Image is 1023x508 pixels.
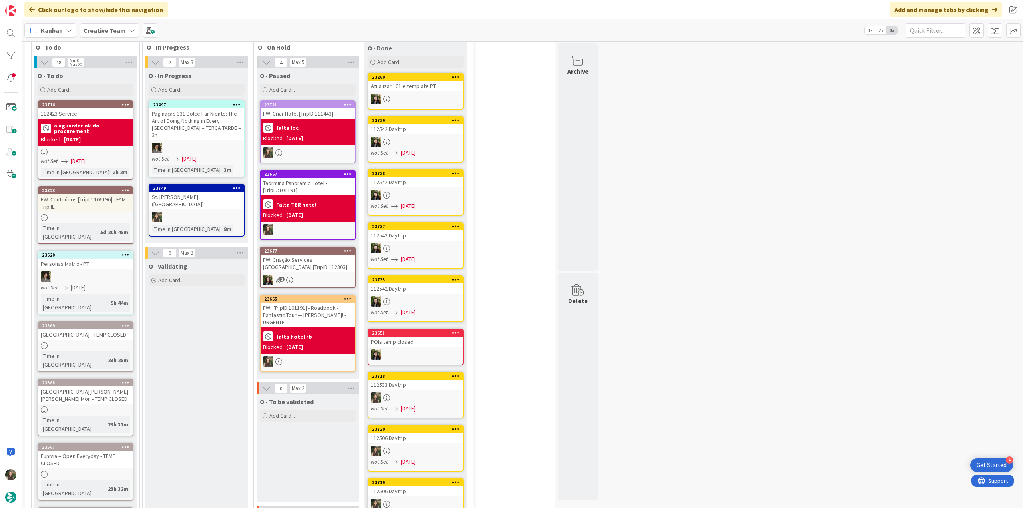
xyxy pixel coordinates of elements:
[368,190,463,200] div: BC
[368,116,464,163] a: 23739112542 DaytripBCNot Set[DATE]
[401,255,416,263] span: [DATE]
[71,283,86,292] span: [DATE]
[64,135,81,144] div: [DATE]
[105,420,106,429] span: :
[149,184,245,237] a: 23749St. [PERSON_NAME] ([GEOGRAPHIC_DATA])IGTime in [GEOGRAPHIC_DATA]:8m
[221,165,222,174] span: :
[377,58,403,66] span: Add Card...
[38,443,133,501] a: 23567Funivia – Open Everyday - TEMP CLOSEDTime in [GEOGRAPHIC_DATA]:23h 32m
[368,117,463,134] div: 23739112542 Daytrip
[368,433,463,443] div: 112506 Daytrip
[368,177,463,187] div: 112542 Daytrip
[261,247,355,272] div: 23677FW: Criação Services [GEOGRAPHIC_DATA] [TripID:112303]
[260,247,356,288] a: 23677FW: Criação Services [GEOGRAPHIC_DATA] [TripID:112303]BC
[368,222,464,269] a: 23737112542 DaytripBCNot Set[DATE]
[5,492,16,503] img: avatar
[368,74,463,81] div: 23260
[372,171,463,176] div: 23738
[147,43,241,51] span: O - In Progress
[54,123,130,134] b: a aguardar ok do procurement
[276,202,316,207] b: Falta TER hotel
[38,322,133,340] div: 23569[GEOGRAPHIC_DATA] - TEMP CLOSED
[368,124,463,134] div: 112542 Daytrip
[279,277,285,282] span: 2
[368,94,463,104] div: BC
[401,202,416,210] span: [DATE]
[368,230,463,241] div: 112542 Daytrip
[261,147,355,158] div: IG
[371,94,381,104] img: BC
[372,426,463,432] div: 23720
[153,102,244,108] div: 23497
[41,294,107,312] div: Time in [GEOGRAPHIC_DATA]
[261,255,355,272] div: FW: Criação Services [GEOGRAPHIC_DATA] [TripID:112303]
[261,224,355,235] div: IG
[368,276,463,294] div: 23735112542 Daytrip
[149,100,245,177] a: 23497Paginação 331 Dolce Far Niente: The Art of Doing Nothing in Every [GEOGRAPHIC_DATA] – TERÇA ...
[371,446,381,456] img: IG
[38,329,133,340] div: [GEOGRAPHIC_DATA] - TEMP CLOSED
[98,228,130,237] div: 5d 20h 48m
[97,228,98,237] span: :
[371,349,381,360] img: BC
[264,248,355,254] div: 23677
[41,351,105,369] div: Time in [GEOGRAPHIC_DATA]
[368,170,463,187] div: 23738112542 Daytrip
[260,72,290,80] span: O - Paused
[38,100,133,180] a: 23716112423 Servicea aguardar ok do procurementBlocked:[DATE]Not Set[DATE]Time in [GEOGRAPHIC_DAT...
[261,178,355,195] div: Taormina Panoramic Hotel - [TripID:101191]
[261,101,355,119] div: 23721FW: Criar Hotel [TripID:111443]
[372,224,463,229] div: 23737
[109,168,111,177] span: :
[368,486,463,496] div: 112506 Daytrip
[263,147,273,158] img: IG
[41,157,58,165] i: Not Set
[84,26,126,34] b: Creative Team
[222,225,233,233] div: 8m
[371,458,388,465] i: Not Set
[38,386,133,404] div: [GEOGRAPHIC_DATA][PERSON_NAME][PERSON_NAME] Mon - TEMP CLOSED
[152,143,162,153] img: MS
[181,251,193,255] div: Max 3
[261,101,355,108] div: 23721
[38,451,133,468] div: Funivia – Open Everyday - TEMP CLOSED
[42,252,133,258] div: 23620
[372,277,463,283] div: 23735
[372,118,463,123] div: 23739
[368,283,463,294] div: 112542 Daytrip
[274,58,288,67] span: 4
[153,185,244,191] div: 23749
[105,484,106,493] span: :
[149,192,244,209] div: St. [PERSON_NAME] ([GEOGRAPHIC_DATA])
[368,349,463,360] div: BC
[260,295,356,372] a: 23665FW: [TripID:101191] - Roadbook - Fantastic Tour — [PERSON_NAME]! - URGENTEfalta hotel rbBloc...
[368,329,463,337] div: 23651
[368,380,463,390] div: 112533 Daytrip
[38,379,133,436] a: 23568[GEOGRAPHIC_DATA][PERSON_NAME][PERSON_NAME] Mon - TEMP CLOSEDTime in [GEOGRAPHIC_DATA]:23h 31m
[111,168,129,177] div: 2h 2m
[368,337,463,347] div: POIs temp closed
[181,60,193,64] div: Max 3
[158,86,184,93] span: Add Card...
[368,44,392,52] span: O - Done
[182,155,197,163] span: [DATE]
[42,323,133,329] div: 23569
[368,426,463,443] div: 23720112506 Daytrip
[1006,456,1013,464] div: 4
[38,444,133,451] div: 23567
[41,480,105,498] div: Time in [GEOGRAPHIC_DATA]
[149,108,244,140] div: Paginação 331 Dolce Far Niente: The Art of Doing Nothing in Every [GEOGRAPHIC_DATA] – TERÇA TARDE...
[42,444,133,450] div: 23567
[38,379,133,386] div: 23568
[41,284,58,291] i: Not Set
[368,479,463,486] div: 23719
[368,169,464,216] a: 23738112542 DaytripBCNot Set[DATE]
[368,74,463,91] div: 23260Atualizar 101 e template PT
[38,101,133,108] div: 23716
[368,373,463,390] div: 23718112533 Daytrip
[152,165,221,174] div: Time in [GEOGRAPHIC_DATA]
[149,143,244,153] div: MS
[42,102,133,108] div: 23716
[41,271,51,282] img: MS
[47,86,73,93] span: Add Card...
